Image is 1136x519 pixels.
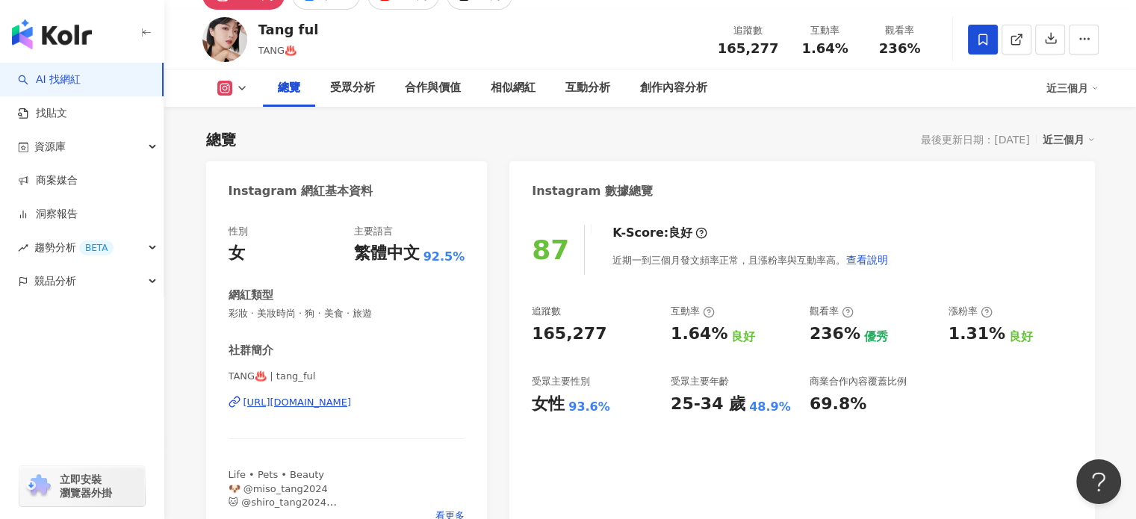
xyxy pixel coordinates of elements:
div: 受眾主要性別 [532,375,590,388]
div: 近三個月 [1046,76,1099,100]
div: 48.9% [749,399,791,415]
div: 觀看率 [810,305,854,318]
a: searchAI 找網紅 [18,72,81,87]
div: 商業合作內容覆蓋比例 [810,375,907,388]
div: 女性 [532,393,565,416]
div: 觀看率 [872,23,928,38]
span: 236% [879,41,921,56]
span: 趨勢分析 [34,231,114,264]
div: 良好 [1009,329,1033,345]
div: 網紅類型 [229,288,273,303]
div: [URL][DOMAIN_NAME] [243,396,352,409]
span: 165,277 [718,40,779,56]
div: 總覽 [278,79,300,97]
img: chrome extension [24,474,53,498]
div: 1.31% [949,323,1005,346]
div: 165,277 [532,323,606,346]
div: 受眾分析 [330,79,375,97]
span: 查看說明 [846,254,888,266]
div: 主要語言 [354,225,393,238]
div: 漲粉率 [949,305,993,318]
a: 商案媒合 [18,173,78,188]
span: 彩妝 · 美妝時尚 · 狗 · 美食 · 旅遊 [229,307,465,320]
div: 236% [810,323,860,346]
span: 資源庫 [34,130,66,164]
img: logo [12,19,92,49]
a: chrome extension立即安裝 瀏覽器外掛 [19,466,145,506]
button: 查看說明 [845,245,889,275]
a: [URL][DOMAIN_NAME] [229,396,465,409]
div: BETA [79,240,114,255]
img: KOL Avatar [202,17,247,62]
div: 最後更新日期：[DATE] [921,134,1029,146]
span: rise [18,243,28,253]
div: 1.64% [671,323,727,346]
span: 競品分析 [34,264,76,298]
div: 69.8% [810,393,866,416]
div: 總覽 [206,129,236,150]
a: 找貼文 [18,106,67,121]
div: 近期一到三個月發文頻率正常，且漲粉率與互動率高。 [612,245,889,275]
div: Instagram 網紅基本資料 [229,183,373,199]
div: 性別 [229,225,248,238]
div: 87 [532,234,569,265]
div: Instagram 數據總覽 [532,183,653,199]
div: 良好 [731,329,755,345]
div: 創作內容分析 [640,79,707,97]
div: 互動分析 [565,79,610,97]
div: 25-34 歲 [671,393,745,416]
div: 女 [229,242,245,265]
a: 洞察報告 [18,207,78,222]
span: 92.5% [423,249,465,265]
span: 1.64% [801,41,848,56]
div: Tang ful [258,20,319,39]
div: 近三個月 [1043,130,1095,149]
div: 相似網紅 [491,79,536,97]
div: 追蹤數 [532,305,561,318]
div: 合作與價值 [405,79,461,97]
div: 繁體中文 [354,242,420,265]
div: 良好 [668,225,692,241]
div: 優秀 [864,329,888,345]
div: 社群簡介 [229,343,273,358]
span: 立即安裝 瀏覽器外掛 [60,473,112,500]
div: 追蹤數 [718,23,779,38]
div: 93.6% [568,399,610,415]
div: 互動率 [797,23,854,38]
span: TANG♨️ | tang_ful [229,370,465,383]
span: TANG♨️ [258,45,297,56]
div: K-Score : [612,225,707,241]
div: 互動率 [671,305,715,318]
iframe: Help Scout Beacon - Open [1076,459,1121,504]
div: 受眾主要年齡 [671,375,729,388]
